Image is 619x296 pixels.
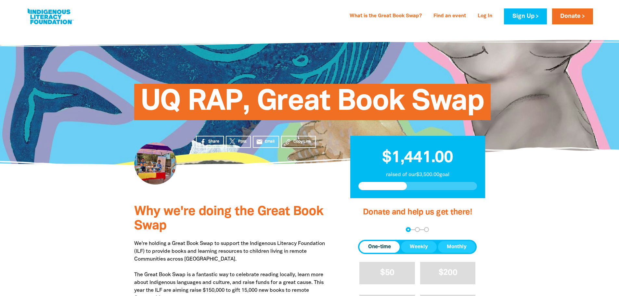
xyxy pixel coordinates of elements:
[504,8,547,24] a: Sign Up
[410,243,428,251] span: Weekly
[420,262,476,284] button: $200
[293,139,311,145] span: Copy Link
[424,227,429,232] button: Navigate to step 3 of 3 to enter your payment details
[141,89,484,120] span: UQ RAP, Great Book Swap
[226,136,251,148] a: Post
[256,138,263,145] i: email
[382,150,453,165] span: $1,441.00
[552,8,593,24] a: Donate
[380,269,394,277] span: $50
[439,269,457,277] span: $200
[208,139,219,145] span: Share
[363,209,472,216] span: Donate and help us get there!
[438,241,475,253] button: Monthly
[134,206,323,232] span: Why we're doing the Great Book Swap
[415,227,420,232] button: Navigate to step 2 of 3 to enter your details
[265,139,275,145] span: Email
[281,136,316,148] button: Copy Link
[196,136,224,148] a: Share
[359,241,400,253] button: One-time
[447,243,467,251] span: Monthly
[346,11,426,21] a: What is the Great Book Swap?
[238,139,246,145] span: Post
[401,241,437,253] button: Weekly
[368,243,391,251] span: One-time
[406,227,411,232] button: Navigate to step 1 of 3 to enter your donation amount
[253,136,279,148] a: emailEmail
[359,262,415,284] button: $50
[358,240,477,254] div: Donation frequency
[430,11,470,21] a: Find an event
[358,171,477,179] p: raised of our $3,500.00 goal
[474,11,496,21] a: Log In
